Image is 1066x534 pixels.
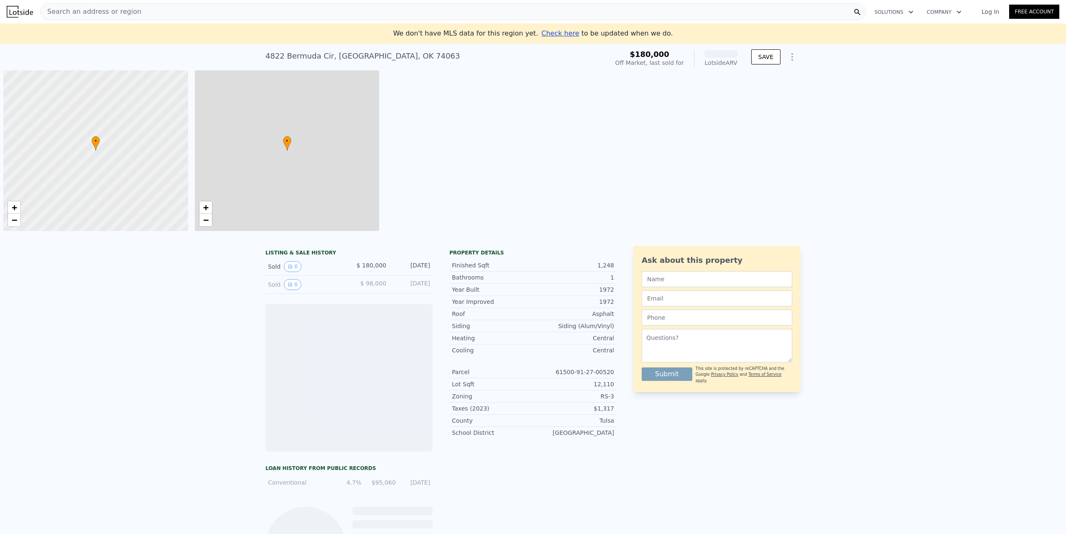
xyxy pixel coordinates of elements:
div: 1972 [533,285,614,294]
input: Name [642,271,792,287]
button: Show Options [784,49,801,65]
div: This site is protected by reCAPTCHA and the Google and apply. [696,366,792,384]
button: View historical data [284,261,301,272]
span: − [203,215,208,225]
button: SAVE [751,49,780,64]
div: 1 [533,273,614,282]
span: Check here [541,29,579,37]
div: We don't have MLS data for this region yet. [393,28,673,39]
input: Phone [642,310,792,326]
button: View historical data [284,279,301,290]
div: Parcel [452,368,533,376]
div: • [92,136,100,151]
div: RS-3 [533,392,614,400]
div: to be updated when we do. [541,28,673,39]
div: Roof [452,310,533,318]
div: Off Market, last sold for [615,59,684,67]
span: $ 180,000 [357,262,386,269]
div: 1972 [533,298,614,306]
div: Conventional [268,478,327,487]
div: 61500-91-27-00520 [533,368,614,376]
a: Zoom out [8,214,20,226]
div: Taxes (2023) [452,404,533,413]
div: [DATE] [393,279,430,290]
div: 12,110 [533,380,614,388]
div: Lot Sqft [452,380,533,388]
div: 4822 Bermuda Cir , [GEOGRAPHIC_DATA] , OK 74063 [265,50,460,62]
input: Email [642,290,792,306]
span: Search an address or region [41,7,141,17]
div: [DATE] [401,478,430,487]
button: Solutions [868,5,920,20]
span: − [12,215,17,225]
div: Siding (Alum/Vinyl) [533,322,614,330]
div: Heating [452,334,533,342]
div: Zoning [452,392,533,400]
div: Year Improved [452,298,533,306]
div: Property details [449,249,617,256]
button: Company [920,5,968,20]
div: Ask about this property [642,254,792,266]
div: $1,317 [533,404,614,413]
a: Terms of Service [748,372,781,377]
span: • [92,137,100,145]
a: Zoom out [199,214,212,226]
div: LISTING & SALE HISTORY [265,249,433,258]
div: $95,060 [366,478,395,487]
div: 1,248 [533,261,614,270]
div: Central [533,346,614,354]
div: Lotside ARV [704,59,738,67]
div: County [452,416,533,425]
div: Tulsa [533,416,614,425]
div: Sold [268,261,342,272]
div: [GEOGRAPHIC_DATA] [533,429,614,437]
div: 4.7% [332,478,361,487]
a: Zoom in [199,201,212,214]
div: Bathrooms [452,273,533,282]
button: Submit [642,367,692,381]
div: • [283,136,291,151]
img: Lotside [7,6,33,18]
a: Log In [972,8,1009,16]
div: Year Built [452,285,533,294]
span: $180,000 [630,50,669,59]
div: School District [452,429,533,437]
div: Sold [268,279,342,290]
span: $ 98,000 [360,280,386,287]
div: Cooling [452,346,533,354]
span: + [12,202,17,213]
div: Siding [452,322,533,330]
div: Central [533,334,614,342]
div: Asphalt [533,310,614,318]
div: Finished Sqft [452,261,533,270]
a: Zoom in [8,201,20,214]
a: Privacy Policy [711,372,738,377]
a: Free Account [1009,5,1059,19]
div: [DATE] [393,261,430,272]
span: • [283,137,291,145]
div: Loan history from public records [265,465,433,472]
span: + [203,202,208,213]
